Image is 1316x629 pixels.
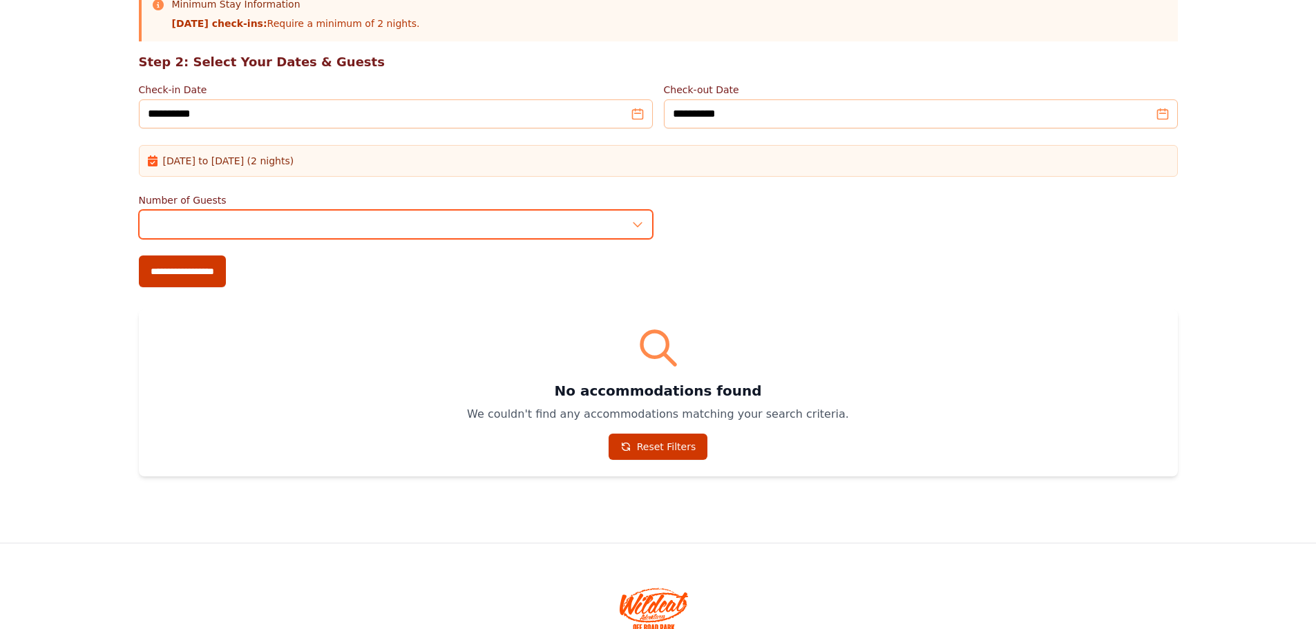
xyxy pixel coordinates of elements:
[609,434,708,460] a: Reset Filters
[155,381,1161,400] h3: No accommodations found
[155,406,1161,423] p: We couldn't find any accommodations matching your search criteria.
[139,83,653,97] label: Check-in Date
[172,18,267,29] strong: [DATE] check-ins:
[139,52,1178,72] h2: Step 2: Select Your Dates & Guests
[664,83,1178,97] label: Check-out Date
[139,193,653,207] label: Number of Guests
[163,154,294,168] span: [DATE] to [DATE] (2 nights)
[172,17,420,30] p: Require a minimum of 2 nights.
